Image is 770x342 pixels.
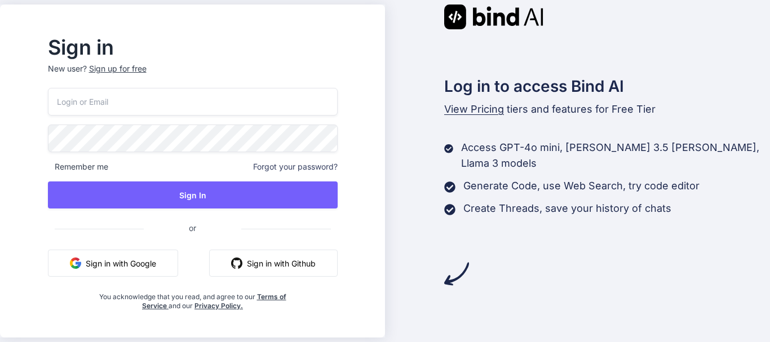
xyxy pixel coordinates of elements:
div: You acknowledge that you read, and agree to our and our [96,286,289,310]
input: Login or Email [48,88,338,116]
img: google [70,257,81,269]
button: Sign In [48,181,338,208]
a: Terms of Service [142,292,286,310]
p: Create Threads, save your history of chats [463,201,671,216]
button: Sign in with Github [209,250,338,277]
img: github [231,257,242,269]
p: New user? [48,63,338,88]
h2: Log in to access Bind AI [444,74,770,98]
img: arrow [444,261,469,286]
span: Forgot your password? [253,161,338,172]
h2: Sign in [48,38,338,56]
span: View Pricing [444,103,504,115]
span: Remember me [48,161,108,172]
div: Sign up for free [89,63,147,74]
p: tiers and features for Free Tier [444,101,770,117]
a: Privacy Policy. [194,301,243,310]
p: Generate Code, use Web Search, try code editor [463,178,700,194]
img: Bind AI logo [444,5,543,29]
p: Access GPT-4o mini, [PERSON_NAME] 3.5 [PERSON_NAME], Llama 3 models [461,140,770,171]
span: or [144,214,241,242]
button: Sign in with Google [48,250,178,277]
